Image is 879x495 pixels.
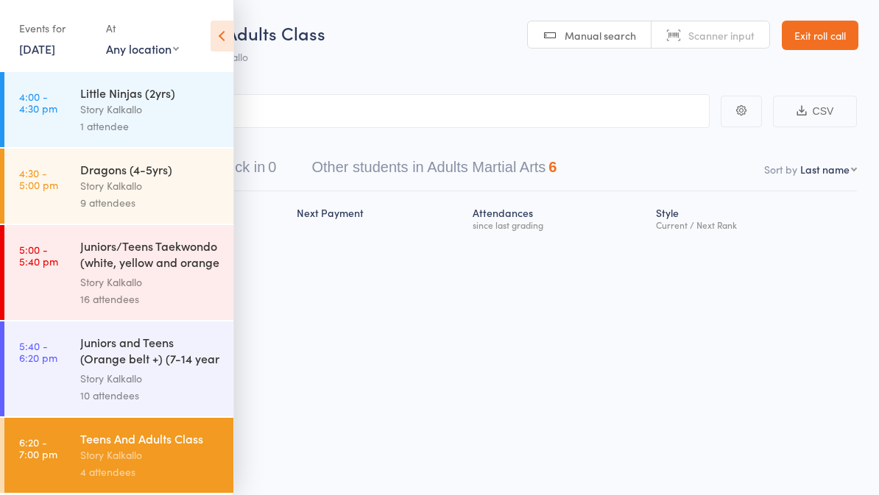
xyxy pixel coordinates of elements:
time: 5:40 - 6:20 pm [19,340,57,363]
div: Next Payment [291,198,466,237]
time: 4:00 - 4:30 pm [19,90,57,114]
div: Dragons (4-5yrs) [80,161,221,177]
a: [DATE] [19,40,55,57]
input: Search by name [22,94,710,128]
div: Events for [19,16,91,40]
div: Story Kalkallo [80,177,221,194]
div: 16 attendees [80,291,221,307]
button: CSV [773,96,857,127]
div: Current / Next Rank [656,220,851,229]
div: At [106,16,179,40]
span: Scanner input [688,28,755,43]
div: Story Kalkallo [80,370,221,387]
time: 5:00 - 5:40 pm [19,243,58,267]
div: Story Kalkallo [80,274,221,291]
div: 1 attendee [80,118,221,135]
span: Manual search [565,28,636,43]
div: Juniors and Teens (Orange belt +) (7-14 year olds) [80,334,221,370]
div: Little Ninjas (2yrs) [80,85,221,101]
div: Any location [106,40,179,57]
div: 0 [268,159,276,175]
div: 9 attendees [80,194,221,211]
div: 6 [548,159,557,175]
div: 4 attendees [80,463,221,480]
a: 5:40 -6:20 pmJuniors and Teens (Orange belt +) (7-14 year olds)Story Kalkallo10 attendees [4,321,233,416]
div: Atten­dances [467,198,651,237]
div: Story Kalkallo [80,101,221,118]
div: Last name [800,162,850,177]
button: Other students in Adults Martial Arts6 [311,152,557,190]
div: 10 attendees [80,387,221,404]
a: 6:20 -7:00 pmTeens And Adults ClassStory Kalkallo4 attendees [4,418,233,493]
label: Sort by [764,162,797,177]
a: 4:00 -4:30 pmLittle Ninjas (2yrs)Story Kalkallo1 attendee [4,72,233,147]
div: Story Kalkallo [80,446,221,463]
a: 5:00 -5:40 pmJuniors/Teens Taekwondo (white, yellow and orange ...Story Kalkallo16 attendees [4,225,233,320]
div: since last grading [473,220,645,229]
time: 4:30 - 5:00 pm [19,167,58,190]
time: 6:20 - 7:00 pm [19,436,57,460]
div: Teens And Adults Class [80,430,221,446]
div: Style [650,198,857,237]
div: Juniors/Teens Taekwondo (white, yellow and orange ... [80,238,221,274]
a: Exit roll call [782,21,858,50]
a: 4:30 -5:00 pmDragons (4-5yrs)Story Kalkallo9 attendees [4,149,233,224]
